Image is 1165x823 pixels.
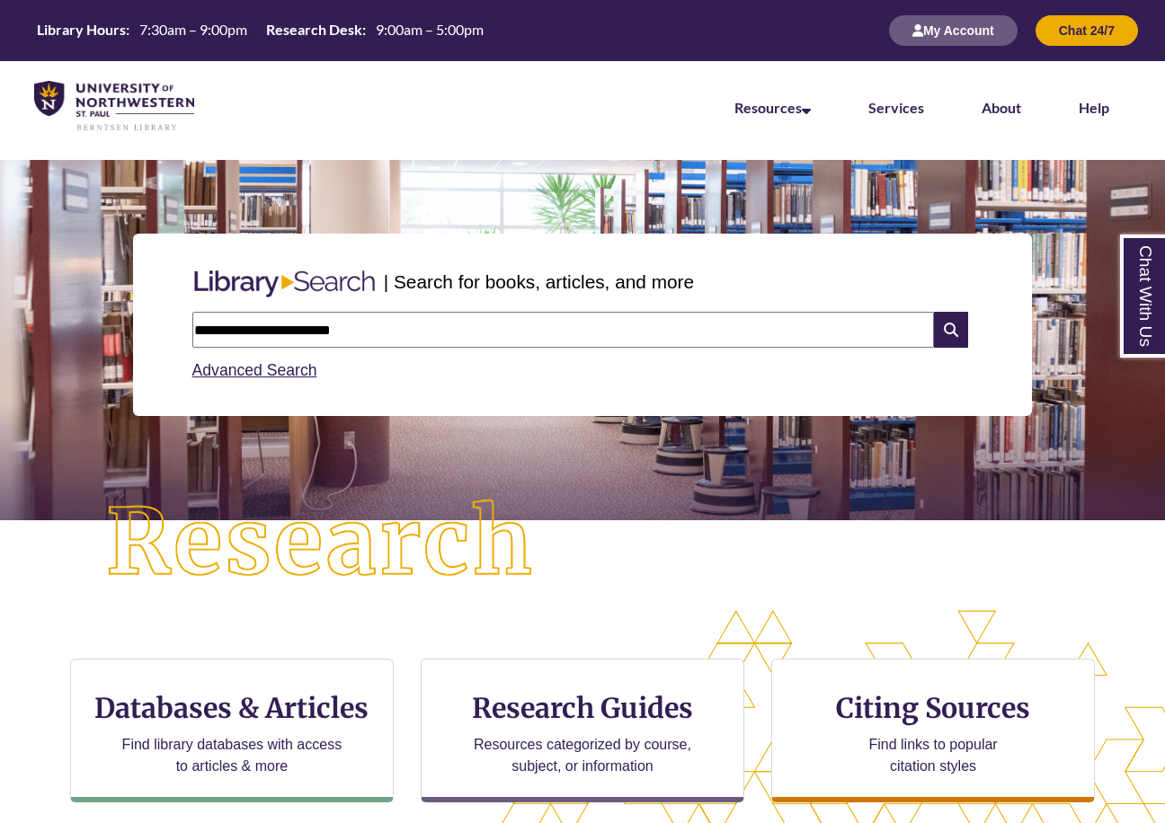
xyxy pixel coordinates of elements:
img: UNWSP Library Logo [34,81,194,132]
span: 9:00am – 5:00pm [376,21,484,38]
th: Library Hours: [30,20,132,40]
h3: Citing Sources [823,691,1043,725]
a: Chat 24/7 [1036,22,1138,38]
th: Research Desk: [259,20,369,40]
h3: Research Guides [436,691,729,725]
a: Databases & Articles Find library databases with access to articles & more [70,659,394,802]
h3: Databases & Articles [85,691,378,725]
a: Resources [734,99,811,116]
a: About [982,99,1021,116]
p: Find links to popular citation styles [846,734,1021,777]
p: | Search for books, articles, and more [384,268,694,296]
table: Hours Today [30,20,491,40]
p: Find library databases with access to articles & more [115,734,350,777]
a: Citing Sources Find links to popular citation styles [771,659,1095,802]
a: Help [1079,99,1109,116]
i: Search [934,312,968,348]
a: Research Guides Resources categorized by course, subject, or information [421,659,744,802]
button: Chat 24/7 [1036,15,1138,46]
a: Services [868,99,924,116]
p: Resources categorized by course, subject, or information [466,734,700,777]
a: My Account [889,22,1018,38]
span: 7:30am – 9:00pm [139,21,247,38]
img: Libary Search [185,263,384,305]
img: Research [58,452,582,634]
a: Hours Today [30,20,491,41]
button: My Account [889,15,1018,46]
a: Advanced Search [192,361,317,379]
